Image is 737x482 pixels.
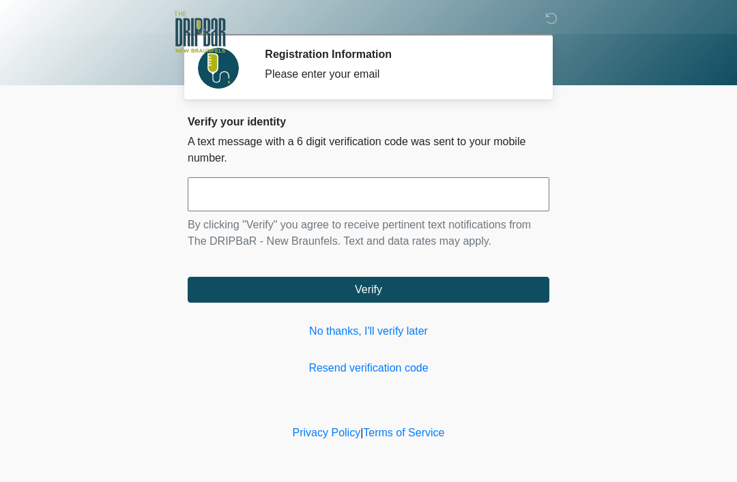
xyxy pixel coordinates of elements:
[293,427,361,438] a: Privacy Policy
[174,10,226,55] img: The DRIPBaR - New Braunfels Logo
[188,277,549,303] button: Verify
[188,217,549,250] p: By clicking "Verify" you agree to receive pertinent text notifications from The DRIPBaR - New Bra...
[188,323,549,340] a: No thanks, I'll verify later
[188,134,549,166] p: A text message with a 6 digit verification code was sent to your mobile number.
[188,360,549,376] a: Resend verification code
[265,66,529,82] div: Please enter your email
[360,427,363,438] a: |
[188,115,549,128] h2: Verify your identity
[198,48,239,89] img: Agent Avatar
[363,427,444,438] a: Terms of Service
